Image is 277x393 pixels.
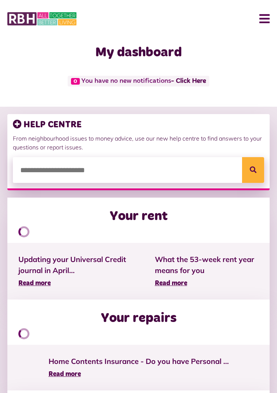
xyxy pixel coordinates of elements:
[155,254,259,288] a: What the 53-week rent year means for you Read more
[18,254,133,276] span: Updating your Universal Credit journal in April...
[49,356,229,379] a: Home Contents Insurance - Do you have Personal ... Read more
[13,134,264,152] p: From neighbourhood issues to money advice, use our new help centre to find answers to your questi...
[49,371,81,378] span: Read more
[110,209,168,224] h2: Your rent
[68,76,209,86] span: You have no new notifications
[155,254,259,276] span: What the 53-week rent year means for you
[155,280,187,287] span: Read more
[7,45,270,61] h1: My dashboard
[18,254,133,288] a: Updating your Universal Credit journal in April... Read more
[7,11,77,26] img: MyRBH
[18,280,51,287] span: Read more
[171,78,206,84] a: - Click Here
[13,120,264,130] h3: HELP CENTRE
[101,311,177,326] h2: Your repairs
[49,356,229,367] span: Home Contents Insurance - Do you have Personal ...
[71,78,80,85] span: 0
